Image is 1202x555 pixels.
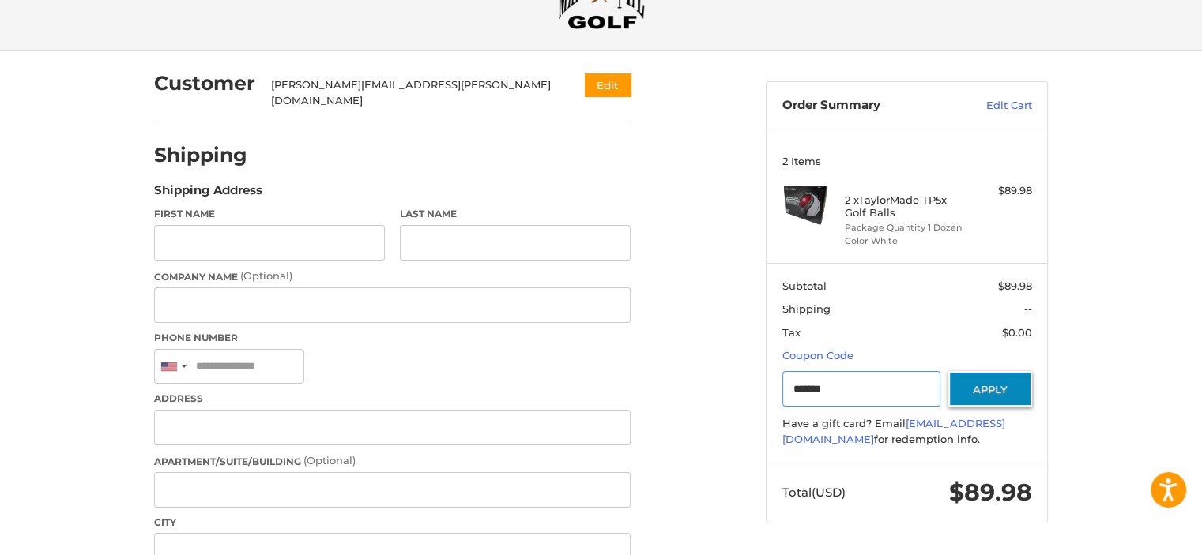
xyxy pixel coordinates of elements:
[303,454,356,467] small: (Optional)
[154,182,262,207] legend: Shipping Address
[154,331,631,345] label: Phone Number
[154,392,631,406] label: Address
[845,234,966,248] li: Color White
[585,73,631,96] button: Edit
[949,478,1032,507] span: $89.98
[154,453,631,469] label: Apartment/Suite/Building
[1024,302,1032,315] span: --
[1002,326,1032,339] span: $0.00
[845,193,966,219] h4: 2 x TaylorMade TP5x Golf Balls
[782,416,1032,447] div: Have a gift card? Email for redemption info.
[782,302,831,315] span: Shipping
[970,183,1032,199] div: $89.98
[952,98,1032,114] a: Edit Cart
[782,349,853,362] a: Coupon Code
[1072,512,1202,555] iframe: Google Customer Reviews
[948,371,1032,407] button: Apply
[271,77,555,108] div: [PERSON_NAME][EMAIL_ADDRESS][PERSON_NAME][DOMAIN_NAME]
[782,417,1005,445] a: [EMAIL_ADDRESS][DOMAIN_NAME]
[240,269,292,282] small: (Optional)
[154,268,631,284] label: Company Name
[782,155,1032,167] h3: 2 Items
[998,279,1032,292] span: $89.98
[782,485,846,500] span: Total (USD)
[155,350,191,384] div: United States: +1
[782,279,827,292] span: Subtotal
[154,516,631,530] label: City
[400,207,631,221] label: Last Name
[782,98,952,114] h3: Order Summary
[782,326,801,339] span: Tax
[845,221,966,234] li: Package Quantity 1 Dozen
[154,207,385,221] label: First Name
[154,143,247,167] h2: Shipping
[782,371,941,407] input: Gift Certificate or Coupon Code
[154,71,255,96] h2: Customer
